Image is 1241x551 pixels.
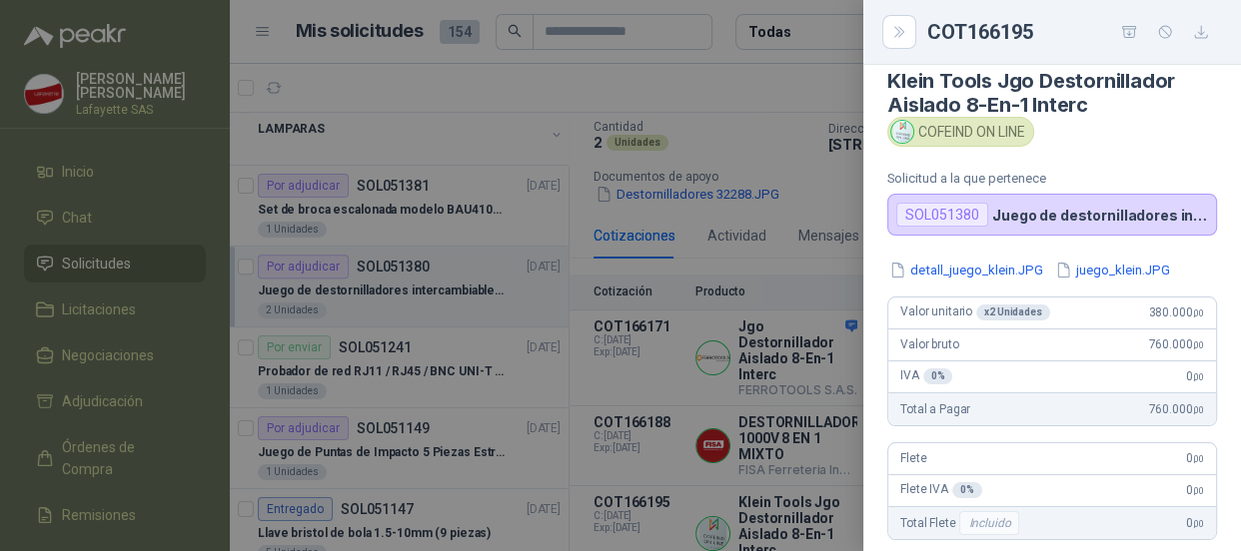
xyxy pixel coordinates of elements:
[900,511,1023,535] span: Total Flete
[1192,485,1204,496] span: ,00
[887,69,1217,117] h4: Klein Tools Jgo Destornillador Aislado 8-En-1 Interc
[900,368,952,384] span: IVA
[952,482,982,498] div: 0 %
[1192,404,1204,415] span: ,00
[887,20,911,44] button: Close
[992,207,1208,224] p: Juego de destornilladores intercambiables de mango aislados Ref: 32288
[1192,307,1204,318] span: ,00
[1186,369,1204,383] span: 0
[900,402,970,416] span: Total a Pagar
[1192,371,1204,382] span: ,00
[1186,516,1204,530] span: 0
[923,368,953,384] div: 0 %
[1148,305,1204,319] span: 380.000
[887,260,1045,280] button: detall_juego_klein.JPG
[900,304,1050,320] span: Valor unitario
[959,511,1019,535] div: Incluido
[1192,339,1204,350] span: ,00
[1192,453,1204,464] span: ,00
[891,121,913,143] img: Company Logo
[900,482,982,498] span: Flete IVA
[976,304,1050,320] div: x 2 Unidades
[1186,483,1204,497] span: 0
[1186,451,1204,465] span: 0
[927,16,1217,48] div: COT166195
[900,337,958,351] span: Valor bruto
[896,203,988,227] div: SOL051380
[887,171,1217,186] p: Solicitud a la que pertenece
[887,117,1034,147] div: COFEIND ON LINE
[1053,260,1172,280] button: juego_klein.JPG
[900,451,926,465] span: Flete
[1148,402,1204,416] span: 760.000
[1148,337,1204,351] span: 760.000
[1192,518,1204,529] span: ,00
